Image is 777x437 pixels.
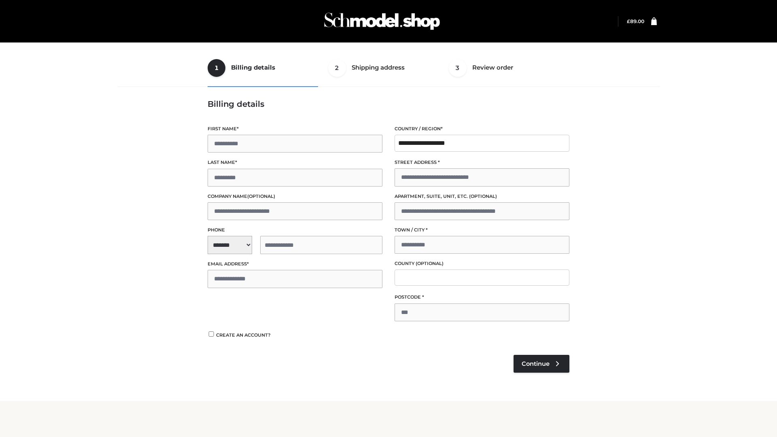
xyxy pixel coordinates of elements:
[416,261,444,266] span: (optional)
[522,360,550,367] span: Continue
[208,331,215,337] input: Create an account?
[321,5,443,37] img: Schmodel Admin 964
[208,193,382,200] label: Company name
[216,332,271,338] span: Create an account?
[395,260,569,267] label: County
[208,99,569,109] h3: Billing details
[208,125,382,133] label: First name
[395,226,569,234] label: Town / City
[208,159,382,166] label: Last name
[395,125,569,133] label: Country / Region
[469,193,497,199] span: (optional)
[395,193,569,200] label: Apartment, suite, unit, etc.
[395,159,569,166] label: Street address
[208,226,382,234] label: Phone
[627,18,644,24] bdi: 89.00
[247,193,275,199] span: (optional)
[627,18,630,24] span: £
[627,18,644,24] a: £89.00
[395,293,569,301] label: Postcode
[208,260,382,268] label: Email address
[514,355,569,373] a: Continue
